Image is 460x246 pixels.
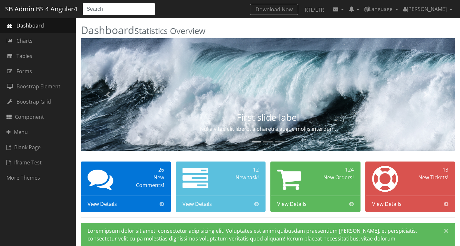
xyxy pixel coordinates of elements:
[137,125,399,133] p: Nulla vitae elit libero, a pharetra augue mollis interdum.
[128,173,164,189] div: New Comments!
[318,173,354,181] div: New Orders!
[223,166,259,173] div: 12
[5,3,77,15] a: SB Admin BS 4 Angular4
[128,166,164,173] div: 26
[401,3,455,16] a: [PERSON_NAME]
[437,223,455,239] button: Close
[81,38,455,151] img: Random first slide
[134,25,205,37] small: Statistics Overview
[223,173,259,181] div: New task!
[250,4,298,15] a: Download Now
[82,3,155,15] input: Search
[362,3,401,16] a: Language
[137,112,399,122] h3: First slide label
[372,200,402,208] span: View Details
[318,166,354,173] div: 124
[413,166,448,173] div: 13
[444,226,448,235] span: ×
[413,173,448,181] div: New Tickets!
[6,128,28,136] span: Menu
[277,200,307,208] span: View Details
[81,24,455,36] h2: Dashboard
[183,200,212,208] span: View Details
[299,4,329,16] a: RTL/LTR
[88,200,117,208] span: View Details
